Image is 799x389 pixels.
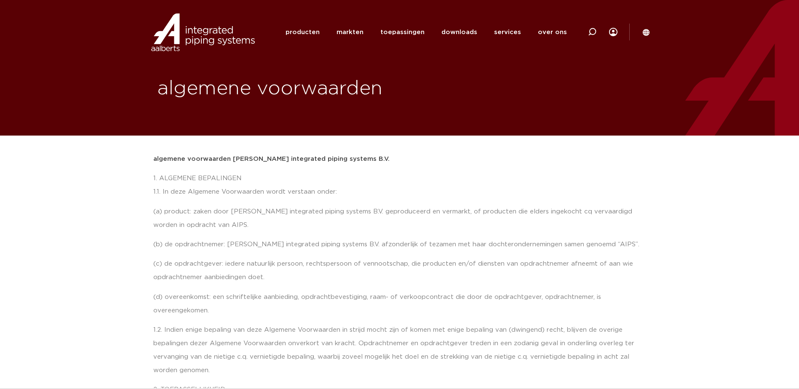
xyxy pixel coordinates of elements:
p: (b) de opdrachtnemer: [PERSON_NAME] integrated piping systems B.V. afzonderlijk of tezamen met ha... [153,238,646,251]
h1: algemene voorwaarden [158,75,395,102]
strong: algemene voorwaarden [PERSON_NAME] integrated piping systems B.V. [153,156,390,162]
a: services [494,16,521,48]
p: (a) product: zaken door [PERSON_NAME] integrated piping systems B.V. geproduceerd en vermarkt, of... [153,205,646,232]
a: downloads [441,16,477,48]
a: markten [337,16,363,48]
a: toepassingen [380,16,425,48]
p: (d) overeenkomst: een schriftelijke aanbieding, opdrachtbevestiging, raam- of verkoopcontract die... [153,290,646,317]
p: (c) de opdrachtgever: iedere natuurlijk persoon, rechtspersoon of vennootschap, die producten en/... [153,257,646,284]
a: producten [286,16,320,48]
a: over ons [538,16,567,48]
p: 1.2. Indien enige bepaling van deze Algemene Voorwaarden in strijd mocht zijn of komen met enige ... [153,323,646,377]
p: 1. ALGEMENE BEPALINGEN 1.1. In deze Algemene Voorwaarden wordt verstaan onder: [153,172,646,199]
nav: Menu [286,16,567,48]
